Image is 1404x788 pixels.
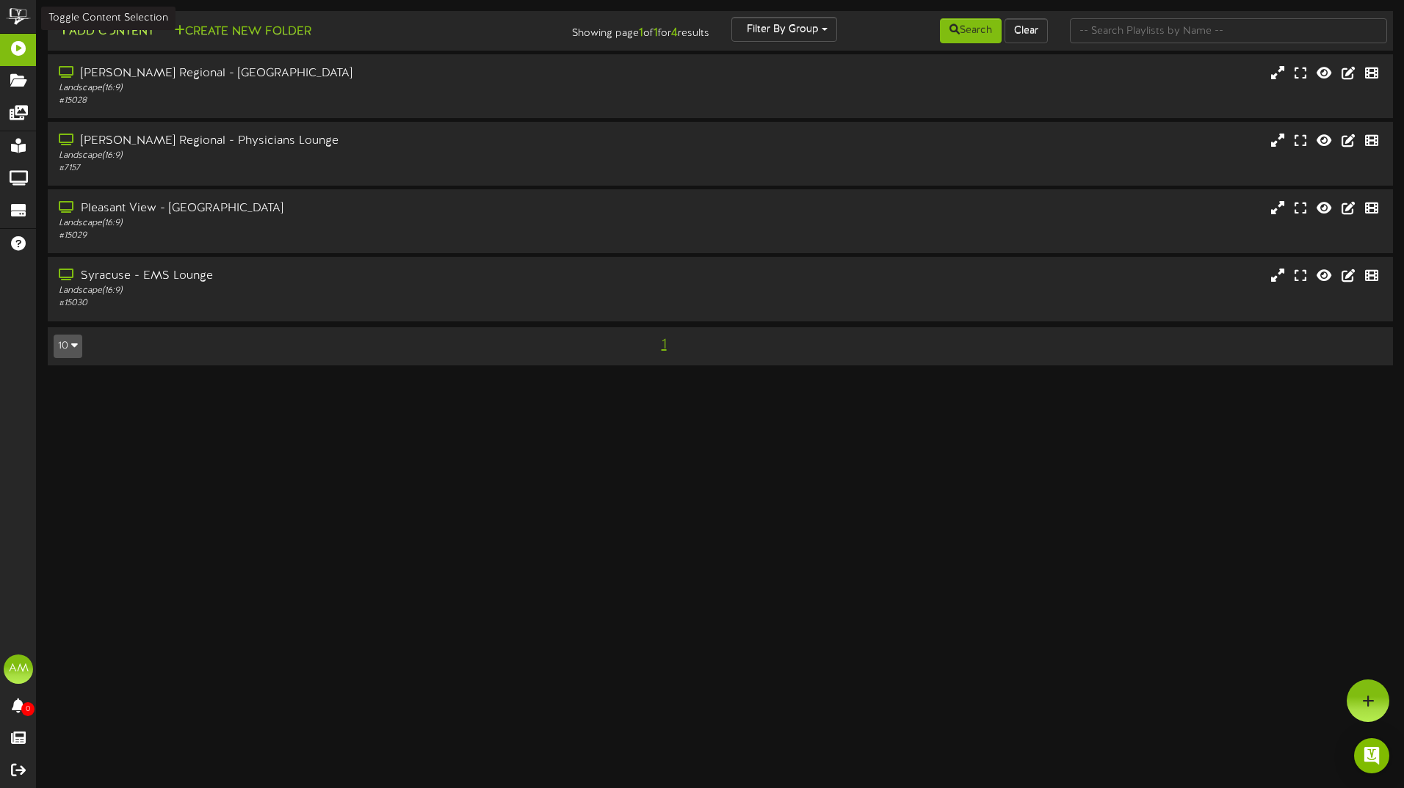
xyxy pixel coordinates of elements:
div: # 15028 [59,95,597,107]
input: -- Search Playlists by Name -- [1070,18,1387,43]
strong: 4 [671,26,678,40]
div: Showing page of for results [494,17,720,42]
div: # 15029 [59,230,597,242]
button: Filter By Group [731,17,837,42]
div: Landscape ( 16:9 ) [59,285,597,297]
div: [PERSON_NAME] Regional - Physicians Lounge [59,133,597,150]
div: AM [4,654,33,684]
div: Landscape ( 16:9 ) [59,150,597,162]
button: Search [940,18,1002,43]
button: Create New Folder [170,23,316,41]
button: 10 [54,335,82,358]
button: Clear [1005,18,1048,43]
button: Add Content [54,23,159,41]
div: [PERSON_NAME] Regional - [GEOGRAPHIC_DATA] [59,65,597,82]
div: Syracuse - EMS Lounge [59,268,597,285]
strong: 1 [639,26,643,40]
span: 0 [21,702,35,716]
div: # 15030 [59,297,597,310]
div: Open Intercom Messenger [1354,738,1389,773]
div: Landscape ( 16:9 ) [59,217,597,230]
div: # 7157 [59,162,597,175]
div: Landscape ( 16:9 ) [59,82,597,95]
div: Pleasant View - [GEOGRAPHIC_DATA] [59,200,597,217]
span: 1 [658,337,670,353]
strong: 1 [654,26,658,40]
